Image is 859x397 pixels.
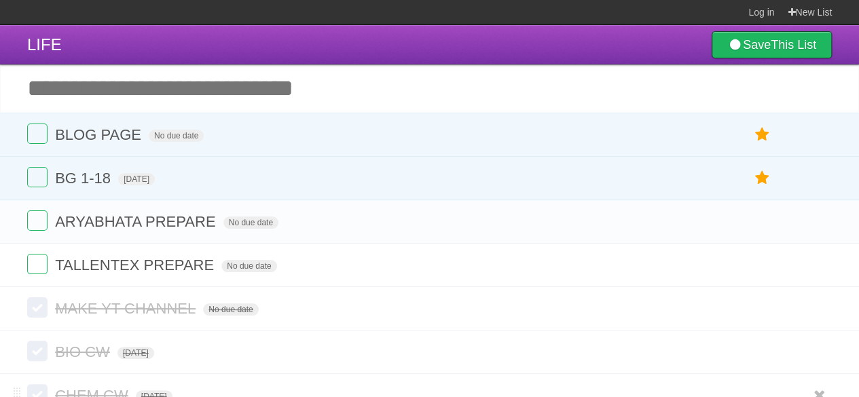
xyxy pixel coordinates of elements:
[27,210,48,231] label: Done
[771,38,816,52] b: This List
[27,297,48,318] label: Done
[55,126,145,143] span: BLOG PAGE
[149,130,204,142] span: No due date
[117,347,154,359] span: [DATE]
[27,35,62,54] span: LIFE
[118,173,155,185] span: [DATE]
[712,31,832,58] a: SaveThis List
[749,124,775,146] label: Star task
[749,167,775,189] label: Star task
[55,170,114,187] span: BG 1-18
[55,257,217,273] span: TALLENTEX PREPARE
[55,213,219,230] span: ARYABHATA PREPARE
[27,167,48,187] label: Done
[27,254,48,274] label: Done
[27,124,48,144] label: Done
[55,343,113,360] span: BIO CW
[221,260,276,272] span: No due date
[203,303,258,316] span: No due date
[55,300,199,317] span: MAKE YT CHANNEL
[223,216,278,229] span: No due date
[27,341,48,361] label: Done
